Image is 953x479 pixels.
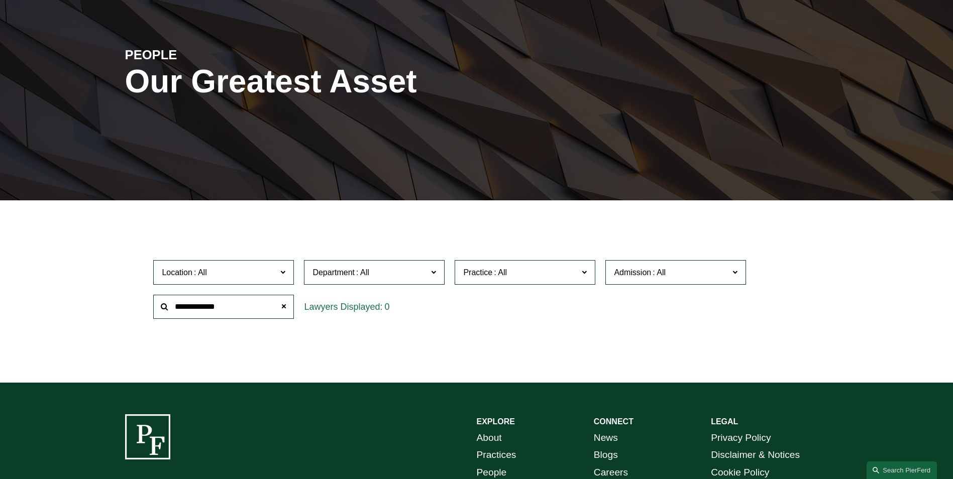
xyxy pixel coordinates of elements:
[711,429,771,447] a: Privacy Policy
[477,417,515,426] strong: EXPLORE
[312,268,355,277] span: Department
[867,461,937,479] a: Search this site
[125,63,594,100] h1: Our Greatest Asset
[463,268,492,277] span: Practice
[477,446,516,464] a: Practices
[384,302,389,312] span: 0
[594,417,633,426] strong: CONNECT
[594,429,618,447] a: News
[162,268,192,277] span: Location
[711,446,800,464] a: Disclaimer & Notices
[711,417,738,426] strong: LEGAL
[594,446,618,464] a: Blogs
[125,47,301,63] h4: PEOPLE
[477,429,502,447] a: About
[614,268,651,277] span: Admission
